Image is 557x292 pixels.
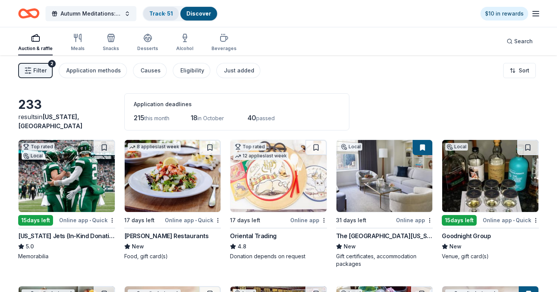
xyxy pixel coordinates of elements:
[124,253,221,260] div: Food, gift card(s)
[144,115,169,121] span: this month
[238,242,246,251] span: 4.8
[195,217,197,223] span: •
[445,143,468,151] div: Local
[124,140,221,260] a: Image for Cameron Mitchell Restaurants8 applieslast week17 days leftOnline app•Quick[PERSON_NAME]...
[247,114,256,122] span: 40
[124,231,209,240] div: [PERSON_NAME] Restaurants
[513,217,515,223] span: •
[442,231,491,240] div: Goodnight Group
[103,46,119,52] div: Snacks
[442,215,477,226] div: 15 days left
[442,253,539,260] div: Venue, gift card(s)
[514,37,533,46] span: Search
[18,46,53,52] div: Auction & raffle
[336,140,433,212] img: Image for The Peninsula New York
[176,46,193,52] div: Alcohol
[48,60,56,68] div: 2
[71,46,84,52] div: Meals
[61,9,121,18] span: Autumn Meditations: NYWC at 41
[18,140,115,260] a: Image for New York Jets (In-Kind Donation)Top ratedLocal15days leftOnline app•Quick[US_STATE] Jet...
[89,217,91,223] span: •
[103,30,119,55] button: Snacks
[233,152,288,160] div: 12 applies last week
[137,46,158,52] div: Desserts
[191,114,197,122] span: 18
[216,63,260,78] button: Just added
[224,66,254,75] div: Just added
[336,231,433,240] div: The [GEOGRAPHIC_DATA][US_STATE]
[124,216,155,225] div: 17 days left
[180,66,204,75] div: Eligibility
[230,140,327,260] a: Image for Oriental TradingTop rated12 applieslast week17 days leftOnline appOriental Trading4.8Do...
[142,6,218,21] button: Track· 51Discover
[45,6,136,21] button: Autumn Meditations: NYWC at 41
[66,66,121,75] div: Application methods
[197,115,224,121] span: in October
[211,46,236,52] div: Beverages
[173,63,210,78] button: Eligibility
[165,215,221,225] div: Online app Quick
[132,242,144,251] span: New
[290,215,327,225] div: Online app
[503,63,536,78] button: Sort
[71,30,84,55] button: Meals
[230,140,327,212] img: Image for Oriental Trading
[18,97,115,112] div: 233
[230,253,327,260] div: Donation depends on request
[22,143,55,151] div: Top rated
[59,215,115,225] div: Online app Quick
[442,140,539,260] a: Image for Goodnight GroupLocal15days leftOnline app•QuickGoodnight GroupNewVenue, gift card(s)
[125,140,221,212] img: Image for Cameron Mitchell Restaurants
[344,242,356,251] span: New
[149,10,173,17] a: Track· 51
[18,63,53,78] button: Filter2
[176,30,193,55] button: Alcohol
[33,66,47,75] span: Filter
[186,10,211,17] a: Discover
[22,152,44,160] div: Local
[519,66,529,75] span: Sort
[480,7,528,20] a: $10 in rewards
[230,231,277,240] div: Oriental Trading
[134,100,340,109] div: Application deadlines
[483,215,539,225] div: Online app Quick
[141,66,161,75] div: Causes
[442,140,538,212] img: Image for Goodnight Group
[59,63,127,78] button: Application methods
[336,140,433,268] a: Image for The Peninsula New YorkLocal31 days leftOnline appThe [GEOGRAPHIC_DATA][US_STATE]NewGift...
[449,242,462,251] span: New
[18,113,83,130] span: [US_STATE], [GEOGRAPHIC_DATA]
[18,253,115,260] div: Memorabilia
[18,231,115,240] div: [US_STATE] Jets (In-Kind Donation)
[336,253,433,268] div: Gift certificates, accommodation packages
[18,30,53,55] button: Auction & raffle
[18,215,53,226] div: 15 days left
[501,34,539,49] button: Search
[133,63,167,78] button: Causes
[18,113,83,130] span: in
[19,140,115,212] img: Image for New York Jets (In-Kind Donation)
[233,143,266,151] div: Top rated
[396,215,433,225] div: Online app
[18,5,39,22] a: Home
[137,30,158,55] button: Desserts
[340,143,362,151] div: Local
[336,216,366,225] div: 31 days left
[26,242,34,251] span: 5.0
[256,115,275,121] span: passed
[230,216,260,225] div: 17 days left
[134,114,144,122] span: 215
[211,30,236,55] button: Beverages
[128,143,181,151] div: 8 applies last week
[18,112,115,130] div: results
